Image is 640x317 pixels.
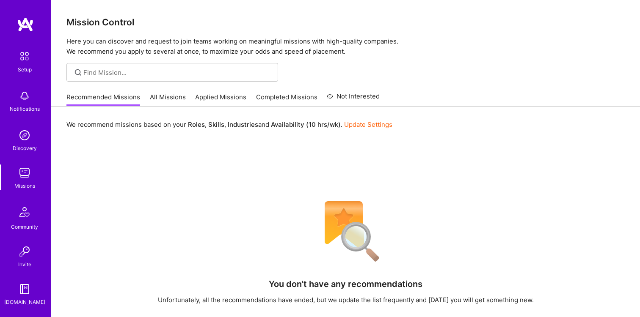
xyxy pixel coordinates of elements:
[10,104,40,113] div: Notifications
[150,93,186,107] a: All Missions
[208,120,224,128] b: Skills
[16,47,33,65] img: setup
[66,17,625,27] h3: Mission Control
[18,65,32,74] div: Setup
[16,127,33,144] img: discovery
[195,93,246,107] a: Applied Missions
[18,260,31,269] div: Invite
[66,120,392,129] p: We recommend missions based on your , , and .
[256,93,317,107] a: Completed Missions
[188,120,205,128] b: Roles
[73,68,83,77] i: icon SearchGrey
[16,243,33,260] img: Invite
[66,93,140,107] a: Recommended Missions
[14,202,35,222] img: Community
[344,120,392,128] a: Update Settings
[13,144,37,153] div: Discovery
[271,120,341,128] b: Availability (10 hrs/wk)
[16,87,33,104] img: bell
[228,120,258,128] b: Industries
[83,68,272,77] input: Find Mission...
[4,298,45,306] div: [DOMAIN_NAME]
[14,181,35,190] div: Missions
[269,279,422,289] h4: You don't have any recommendations
[17,17,34,32] img: logo
[66,36,625,57] p: Here you can discover and request to join teams working on meaningful missions with high-quality ...
[327,91,380,107] a: Not Interested
[310,196,382,268] img: No Results
[158,295,534,304] div: Unfortunately, all the recommendations have ended, but we update the list frequently and [DATE] y...
[11,222,38,231] div: Community
[16,164,33,181] img: teamwork
[16,281,33,298] img: guide book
